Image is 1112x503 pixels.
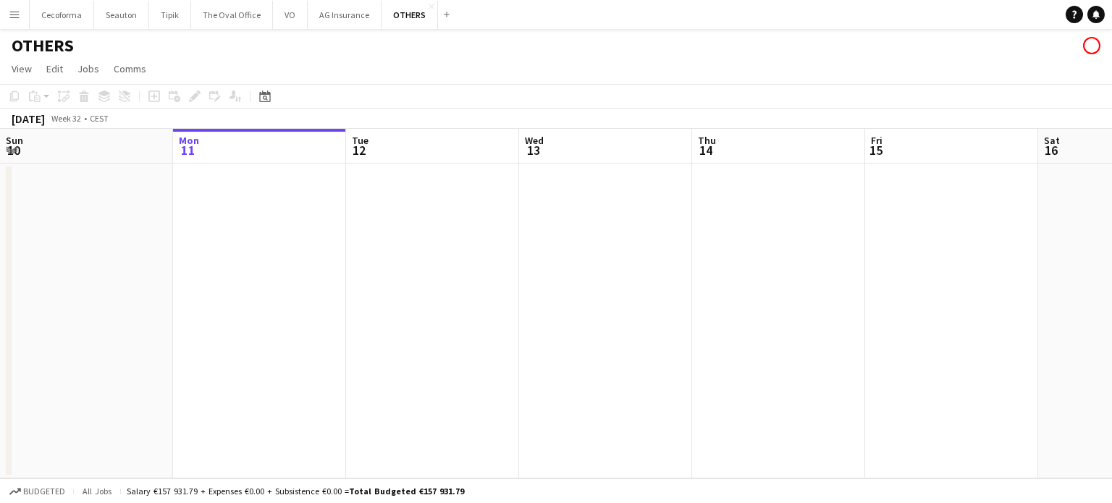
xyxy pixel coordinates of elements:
[179,134,199,147] span: Mon
[871,134,883,147] span: Fri
[30,1,94,29] button: Cecoforma
[523,142,544,158] span: 13
[698,134,716,147] span: Thu
[177,142,199,158] span: 11
[4,142,23,158] span: 10
[6,59,38,78] a: View
[349,486,464,496] span: Total Budgeted €157 931.79
[12,111,45,126] div: [DATE]
[350,142,368,158] span: 12
[90,113,109,124] div: CEST
[308,1,382,29] button: AG Insurance
[12,35,74,56] h1: OTHERS
[48,113,84,124] span: Week 32
[191,1,273,29] button: The Oval Office
[1083,37,1100,54] app-user-avatar: HR Team
[696,142,716,158] span: 14
[80,486,114,496] span: All jobs
[273,1,308,29] button: VO
[72,59,105,78] a: Jobs
[869,142,883,158] span: 15
[41,59,69,78] a: Edit
[94,1,149,29] button: Seauton
[6,134,23,147] span: Sun
[525,134,544,147] span: Wed
[7,483,67,499] button: Budgeted
[127,486,464,496] div: Salary €157 931.79 + Expenses €0.00 + Subsistence €0.00 =
[23,486,65,496] span: Budgeted
[77,62,99,75] span: Jobs
[46,62,63,75] span: Edit
[12,62,32,75] span: View
[1044,134,1060,147] span: Sat
[149,1,191,29] button: Tipik
[1042,142,1060,158] span: 16
[352,134,368,147] span: Tue
[114,62,146,75] span: Comms
[382,1,438,29] button: OTHERS
[108,59,152,78] a: Comms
